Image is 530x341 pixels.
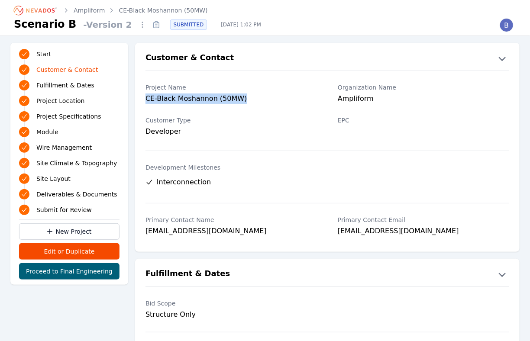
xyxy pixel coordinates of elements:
div: [EMAIL_ADDRESS][DOMAIN_NAME] [145,226,317,238]
span: Start [36,50,51,58]
label: Primary Contact Email [338,216,509,224]
label: Primary Contact Name [145,216,317,224]
h1: Scenario B [14,17,76,31]
h2: Fulfillment & Dates [145,267,230,281]
a: Ampliform [74,6,105,15]
span: Wire Management [36,143,92,152]
label: Development Milestones [145,163,509,172]
label: Project Name [145,83,317,92]
a: New Project [19,223,120,240]
button: Proceed to Final Engineering [19,263,120,280]
div: CE-Black Moshannon (50MW) [145,93,317,106]
span: Customer & Contact [36,65,98,74]
img: Brittanie Jackson [500,18,514,32]
span: Fulfillment & Dates [36,81,94,90]
button: Edit or Duplicate [19,243,120,260]
span: Interconnection [157,177,211,187]
span: Site Layout [36,174,71,183]
span: [DATE] 1:02 PM [214,21,268,28]
div: [EMAIL_ADDRESS][DOMAIN_NAME] [338,226,509,238]
label: Bid Scope [145,299,317,308]
span: Project Location [36,97,85,105]
a: CE-Black Moshannon (50MW) [119,6,208,15]
div: Ampliform [338,93,509,106]
nav: Progress [19,48,120,216]
button: Customer & Contact [135,51,520,65]
nav: Breadcrumb [14,3,208,17]
span: Submit for Review [36,206,92,214]
button: Fulfillment & Dates [135,267,520,281]
span: Site Climate & Topography [36,159,117,167]
span: - Version 2 [80,19,135,31]
div: Developer [145,126,317,137]
span: Deliverables & Documents [36,190,117,199]
span: Module [36,128,58,136]
div: SUBMITTED [170,19,207,30]
span: Project Specifications [36,112,101,121]
h2: Customer & Contact [145,51,234,65]
label: Organization Name [338,83,509,92]
label: Customer Type [145,116,317,125]
div: Structure Only [145,309,317,320]
label: EPC [338,116,509,125]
